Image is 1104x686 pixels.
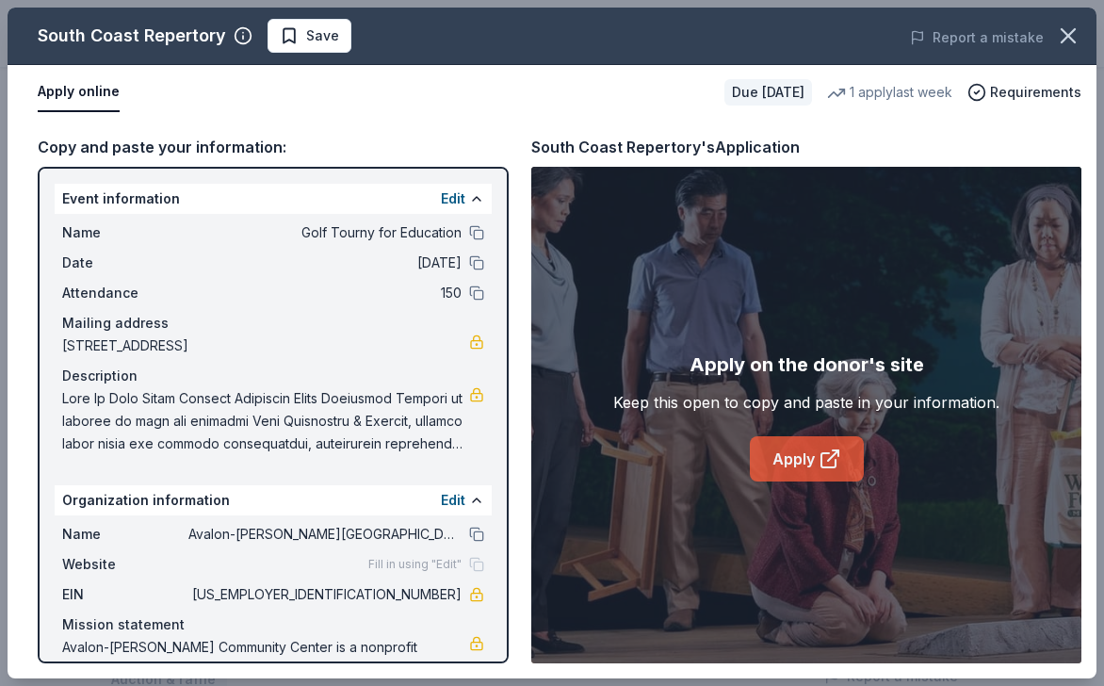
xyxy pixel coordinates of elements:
[990,81,1081,104] span: Requirements
[62,523,188,546] span: Name
[55,485,492,515] div: Organization information
[188,252,462,274] span: [DATE]
[62,553,188,576] span: Website
[62,221,188,244] span: Name
[188,583,462,606] span: [US_EMPLOYER_IDENTIFICATION_NUMBER]
[62,312,484,335] div: Mailing address
[690,350,924,380] div: Apply on the donor's site
[62,613,484,636] div: Mission statement
[368,557,462,572] span: Fill in using "Edit"
[55,184,492,214] div: Event information
[62,365,484,387] div: Description
[188,523,462,546] span: Avalon-[PERSON_NAME][GEOGRAPHIC_DATA]
[441,489,465,512] button: Edit
[62,387,469,455] span: Lore Ip Dolo Sitam Consect Adipiscin Elits Doeiusmod Tempori ut laboree do magn ali enimadmi Veni...
[62,335,469,357] span: [STREET_ADDRESS]
[188,221,462,244] span: Golf Tourny for Education
[62,252,188,274] span: Date
[306,24,339,47] span: Save
[967,81,1081,104] button: Requirements
[268,19,351,53] button: Save
[38,135,509,159] div: Copy and paste your information:
[531,135,800,159] div: South Coast Repertory's Application
[613,391,999,414] div: Keep this open to copy and paste in your information.
[441,188,465,210] button: Edit
[62,583,188,606] span: EIN
[188,282,462,304] span: 150
[38,21,226,51] div: South Coast Repertory
[910,26,1044,49] button: Report a mistake
[62,282,188,304] span: Attendance
[827,81,952,104] div: 1 apply last week
[38,73,120,112] button: Apply online
[750,436,864,482] a: Apply
[724,79,812,106] div: Due [DATE]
